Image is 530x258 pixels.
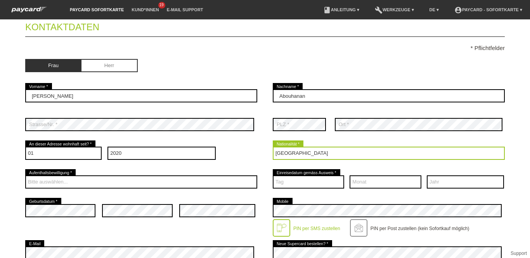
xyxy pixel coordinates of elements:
a: DE ▾ [426,7,443,12]
i: book [323,6,331,14]
a: account_circlepaycard - Sofortkarte ▾ [450,7,526,12]
a: E-Mail Support [163,7,207,12]
a: paycard Sofortkarte [66,7,128,12]
a: buildWerkzeuge ▾ [371,7,418,12]
label: PIN per SMS zustellen [293,226,340,231]
span: 19 [158,2,165,9]
a: paycard Sofortkarte [8,9,50,15]
p: * Pflichtfelder [25,45,505,51]
i: account_circle [454,6,462,14]
a: Support [511,251,527,256]
legend: Kontaktdaten [25,14,505,37]
label: PIN per Post zustellen (kein Sofortkauf möglich) [371,226,469,231]
a: Kund*innen [128,7,163,12]
a: bookAnleitung ▾ [319,7,363,12]
img: paycard Sofortkarte [8,5,50,14]
i: build [375,6,383,14]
